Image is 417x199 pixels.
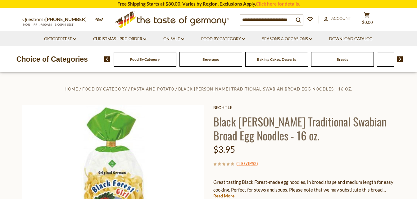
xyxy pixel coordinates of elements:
[22,15,91,24] p: Questions?
[257,57,296,62] a: Baking, Cakes, Desserts
[131,86,174,91] a: Pasta and Potato
[201,36,245,42] a: Food By Category
[130,57,160,62] a: Food By Category
[45,16,87,22] a: [PHONE_NUMBER]
[329,36,373,42] a: Download Catalog
[236,160,258,166] span: ( )
[44,36,76,42] a: Oktoberfest
[22,23,75,26] span: MON - FRI, 9:00AM - 5:00PM (EST)
[213,105,395,110] a: Bechtle
[202,57,219,62] a: Beverages
[213,144,235,155] span: $3.95
[213,193,234,199] a: Read More
[104,56,110,62] img: previous arrow
[362,20,373,25] span: $0.00
[82,86,127,91] a: Food By Category
[93,36,146,42] a: Christmas - PRE-ORDER
[331,16,351,21] span: Account
[213,114,395,142] h1: Black [PERSON_NAME] Traditional Swabian Broad Egg Noodles - 16 oz.
[163,36,184,42] a: On Sale
[65,86,78,91] a: Home
[178,86,352,91] a: Black [PERSON_NAME] Traditional Swabian Broad Egg Noodles - 16 oz.
[337,57,348,62] a: Breads
[324,15,351,22] a: Account
[358,12,376,28] button: $0.00
[213,178,395,194] p: Great tasting Black Forest-made egg noodles, in broad shape and medium length for easy cooking. P...
[238,160,256,167] a: 0 Reviews
[397,56,403,62] img: next arrow
[256,1,300,7] a: Click here for details.
[262,36,312,42] a: Seasons & Occasions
